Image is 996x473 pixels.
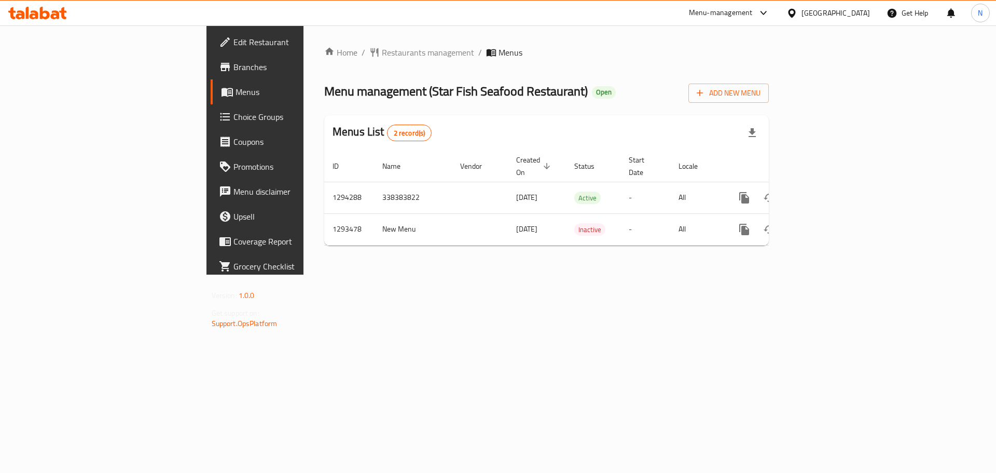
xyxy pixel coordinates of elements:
span: Menus [236,86,365,98]
td: 338383822 [374,182,452,213]
a: Menus [211,79,373,104]
span: Locale [679,160,711,172]
span: Restaurants management [382,46,474,59]
span: Get support on: [212,306,259,320]
h2: Menus List [333,124,432,141]
button: more [732,217,757,242]
a: Choice Groups [211,104,373,129]
div: Menu-management [689,7,753,19]
a: Support.OpsPlatform [212,317,278,330]
span: Menu management ( Star Fish Seafood Restaurant ) [324,79,588,103]
div: Active [574,192,601,204]
span: Start Date [629,154,658,179]
a: Menu disclaimer [211,179,373,204]
a: Edit Restaurant [211,30,373,55]
span: Add New Menu [697,87,760,100]
td: New Menu [374,213,452,245]
td: All [670,213,724,245]
span: Active [574,192,601,204]
span: Name [382,160,414,172]
span: Open [592,88,616,97]
div: [GEOGRAPHIC_DATA] [801,7,870,19]
span: Version: [212,289,237,302]
div: Export file [740,120,765,145]
a: Coupons [211,129,373,154]
td: All [670,182,724,213]
span: 1.0.0 [239,289,255,302]
span: 2 record(s) [388,128,432,138]
a: Coverage Report [211,229,373,254]
span: Branches [233,61,365,73]
span: Vendor [460,160,495,172]
a: Promotions [211,154,373,179]
span: Menus [499,46,522,59]
a: Grocery Checklist [211,254,373,279]
span: [DATE] [516,191,537,204]
li: / [478,46,482,59]
button: Change Status [757,217,782,242]
span: N [978,7,983,19]
button: more [732,185,757,210]
span: Menu disclaimer [233,185,365,198]
span: Edit Restaurant [233,36,365,48]
div: Open [592,86,616,99]
span: Grocery Checklist [233,260,365,273]
button: Add New Menu [688,84,769,103]
span: ID [333,160,352,172]
th: Actions [724,151,840,182]
a: Branches [211,55,373,79]
nav: breadcrumb [324,46,769,59]
button: Change Status [757,185,782,210]
span: Coverage Report [233,235,365,248]
span: Coupons [233,136,365,148]
span: Status [574,160,608,172]
a: Upsell [211,204,373,229]
span: Promotions [233,160,365,173]
table: enhanced table [324,151,840,246]
a: Restaurants management [369,46,474,59]
span: Created On [516,154,554,179]
td: - [620,213,670,245]
div: Total records count [387,125,432,141]
td: - [620,182,670,213]
span: Upsell [233,210,365,223]
span: [DATE] [516,222,537,236]
span: Choice Groups [233,111,365,123]
div: Inactive [574,223,605,236]
span: Inactive [574,224,605,236]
